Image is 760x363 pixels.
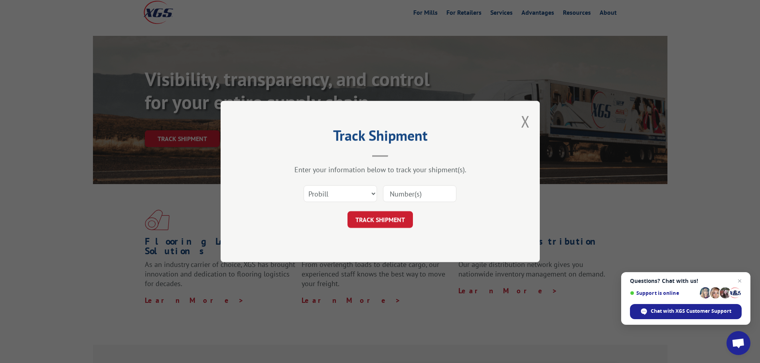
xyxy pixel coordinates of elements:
[261,130,500,145] h2: Track Shipment
[735,276,744,286] span: Close chat
[630,290,697,296] span: Support is online
[651,308,731,315] span: Chat with XGS Customer Support
[521,111,530,132] button: Close modal
[630,278,742,284] span: Questions? Chat with us!
[726,331,750,355] div: Open chat
[347,211,413,228] button: TRACK SHIPMENT
[383,185,456,202] input: Number(s)
[630,304,742,319] div: Chat with XGS Customer Support
[261,165,500,174] div: Enter your information below to track your shipment(s).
